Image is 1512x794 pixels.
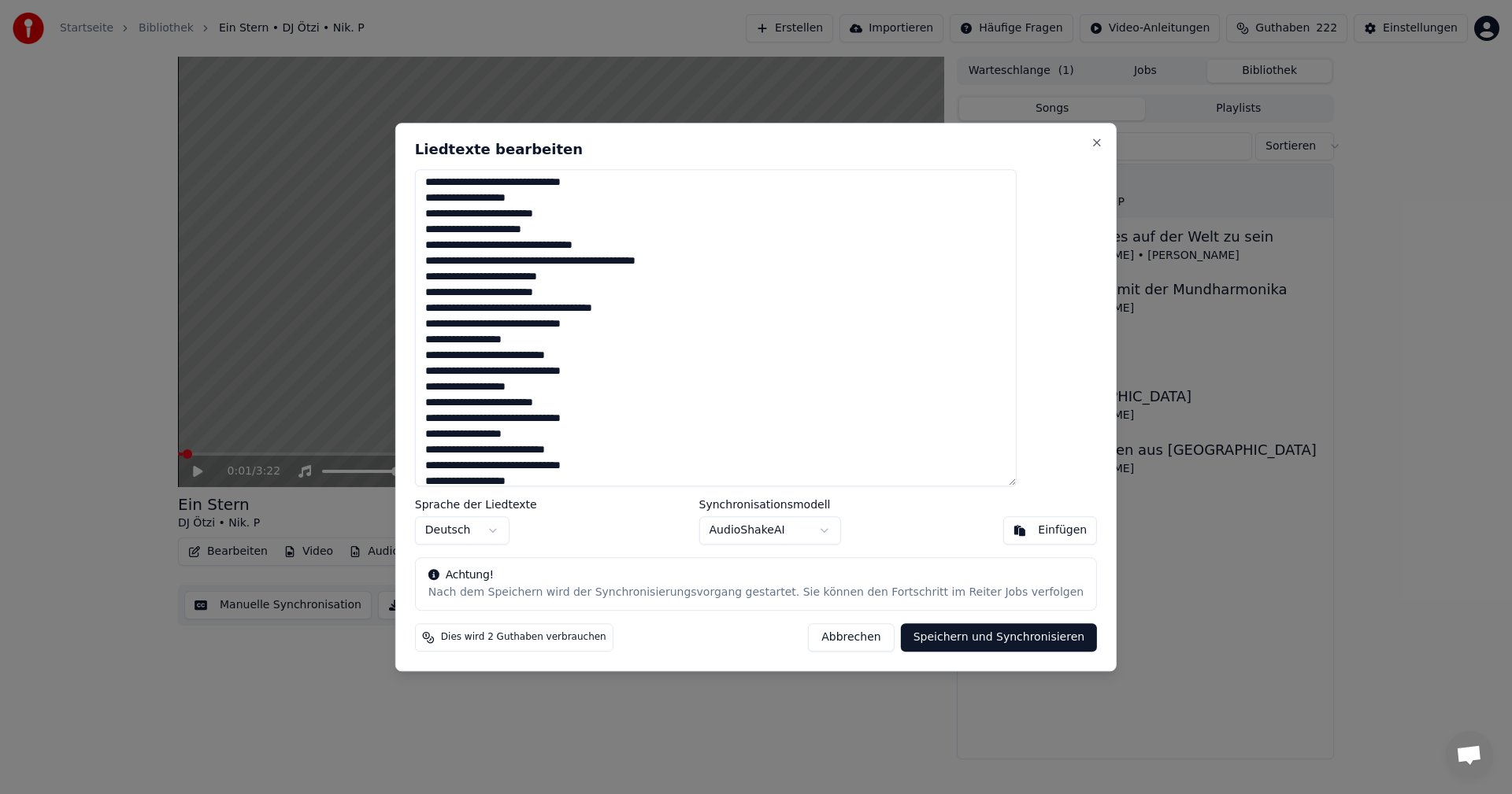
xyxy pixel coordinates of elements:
[1038,523,1087,538] div: Einfügen
[808,623,894,652] button: Abbrechen
[415,499,537,510] label: Sprache der Liedtexte
[428,585,1084,600] div: Nach dem Speichern wird der Synchronisierungsvorgang gestartet. Sie können den Fortschritt im Rei...
[1002,516,1097,545] button: Einfügen
[428,567,1084,583] div: Achtung!
[699,499,841,510] label: Synchronisationsmodell
[415,142,1097,157] h2: Liedtexte bearbeiten
[441,631,606,644] span: Dies wird 2 Guthaben verbrauchen
[901,623,1098,652] button: Speichern und Synchronisieren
